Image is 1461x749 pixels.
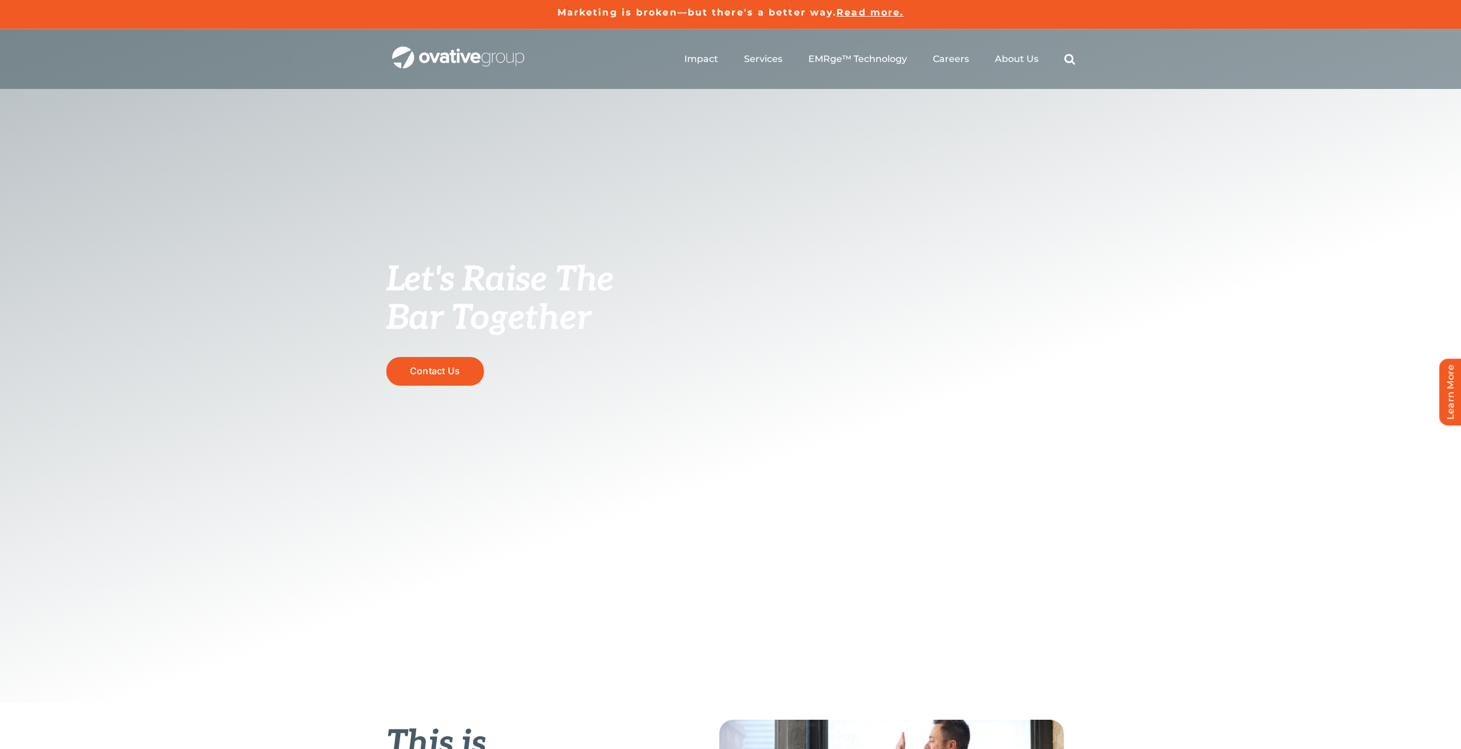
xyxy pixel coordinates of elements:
a: OG_Full_horizontal_WHT [392,45,524,56]
span: Contact Us [410,365,460,377]
a: About Us [995,53,1038,65]
a: Careers [933,53,969,65]
nav: Menu [684,41,1075,77]
a: EMRge™ Technology [808,53,907,65]
a: Contact Us [386,357,484,385]
a: Marketing is broken—but there's a better way. [557,7,837,18]
a: Search [1064,53,1075,65]
a: Read more. [836,7,904,18]
a: Services [744,53,782,65]
span: Let's Raise The [386,259,614,301]
span: Bar Together [386,298,591,339]
a: Impact [684,53,718,65]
